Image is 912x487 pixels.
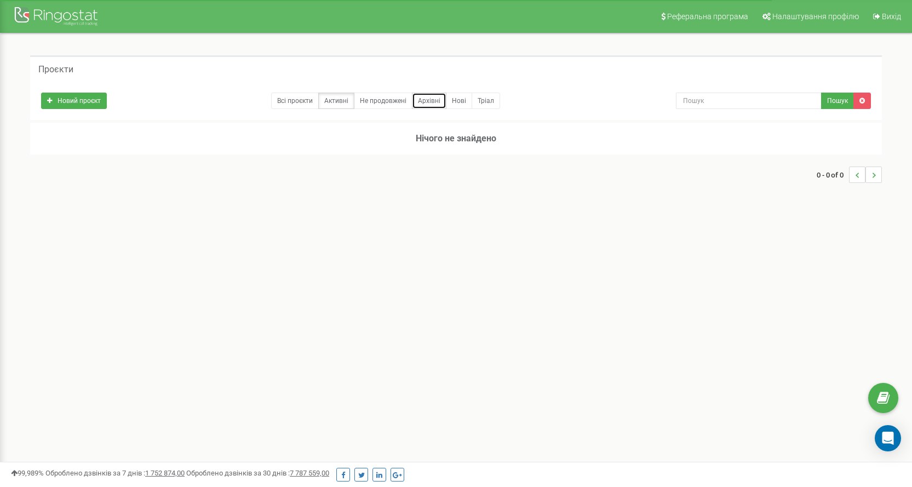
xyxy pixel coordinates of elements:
span: Налаштування профілю [772,12,859,21]
input: Пошук [676,93,822,109]
span: Оброблено дзвінків за 30 днів : [186,469,329,477]
div: Open Intercom Messenger [875,425,901,451]
span: Вихід [882,12,901,21]
u: 1 752 874,00 [145,469,185,477]
a: Нові [446,93,472,109]
a: Активні [318,93,354,109]
a: Тріал [472,93,500,109]
span: 0 - 0 of 0 [817,167,849,183]
h5: Проєкти [38,65,73,75]
a: Архівні [412,93,446,109]
a: Не продовжені [354,93,412,109]
nav: ... [817,156,882,194]
a: Всі проєкти [271,93,319,109]
button: Пошук [821,93,854,109]
a: Новий проєкт [41,93,107,109]
span: Реферальна програма [667,12,748,21]
span: Оброблено дзвінків за 7 днів : [45,469,185,477]
h3: Нічого не знайдено [30,123,882,154]
u: 7 787 559,00 [290,469,329,477]
span: 99,989% [11,469,44,477]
